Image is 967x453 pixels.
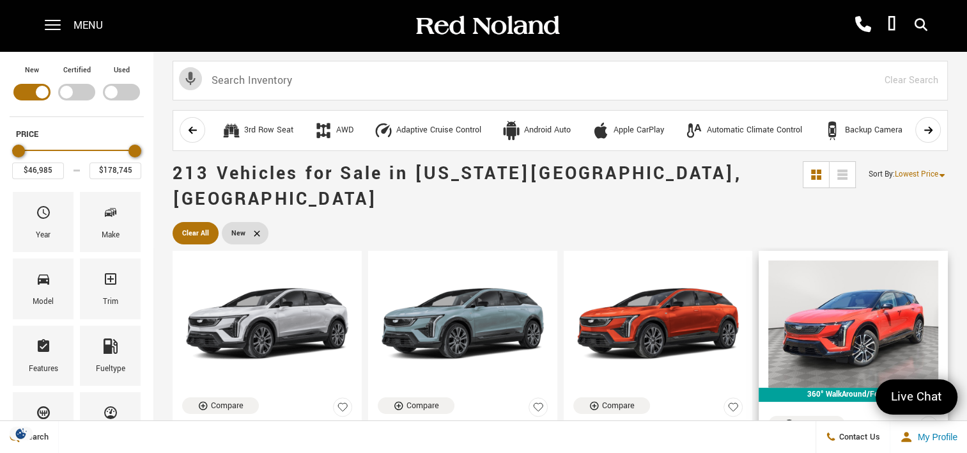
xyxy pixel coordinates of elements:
button: scroll right [915,117,941,143]
div: TransmissionTransmission [13,392,73,452]
button: Adaptive Cruise ControlAdaptive Cruise Control [367,117,488,144]
button: Save Vehicle [529,397,548,422]
div: MileageMileage [80,392,141,452]
div: 360° WalkAround/Features [759,388,948,402]
div: Android Auto [502,121,521,140]
div: FueltypeFueltype [80,326,141,386]
span: Make [103,202,118,228]
div: TrimTrim [80,258,141,319]
div: Adaptive Cruise Control [374,121,393,140]
label: New [25,64,39,77]
div: Android Auto [524,125,571,136]
div: AWD [336,125,353,136]
button: Backup CameraBackup Camera [816,117,909,144]
div: Compare [211,400,244,411]
div: Make [102,228,120,242]
div: Minimum Price [12,145,25,157]
span: Clear All [182,225,209,241]
button: Apple CarPlayApple CarPlay [584,117,671,144]
h5: Price [16,129,137,140]
img: 2025 Cadillac OPTIQ Sport [378,260,548,388]
div: Filter by Vehicle Type [10,64,144,116]
button: AWDAWD [307,117,360,144]
div: ModelModel [13,258,73,319]
div: AWD [314,121,333,140]
svg: Click to toggle on voice search [179,67,202,90]
div: 3rd Row Seat [244,125,293,136]
button: 3rd Row Seat3rd Row Seat [215,117,300,144]
div: Backup Camera [845,125,902,136]
button: Save Vehicle [723,397,743,422]
span: Mileage [103,402,118,429]
img: 2025 Cadillac OPTIQ Sport [182,260,352,388]
button: Compare Vehicle [182,397,259,414]
img: Opt-Out Icon [6,427,36,440]
span: Transmission [36,402,51,429]
div: Compare [797,418,830,430]
span: Lowest Price [895,169,938,180]
div: MakeMake [80,192,141,252]
div: 3rd Row Seat [222,121,241,140]
button: Open user profile menu [890,421,967,453]
button: scroll left [180,117,205,143]
span: Model [36,268,51,295]
button: Compare Vehicle [573,397,650,414]
div: Compare [406,400,439,411]
div: Model [33,295,54,309]
label: Used [114,64,130,77]
a: Live Chat [876,379,957,415]
div: Features [29,362,58,376]
div: Maximum Price [128,145,141,157]
div: Automatic Climate Control [685,121,704,140]
div: Fueltype [96,362,125,376]
img: 2025 Cadillac OPTIQ Sport [768,260,938,388]
div: Apple CarPlay [591,121,610,140]
span: Sort By : [869,169,895,180]
input: Search Inventory [173,61,948,100]
span: Contact Us [836,431,880,443]
div: Compare [602,400,635,411]
span: My Profile [913,432,957,442]
input: Maximum [89,163,141,179]
div: Apple CarPlay [614,125,664,136]
div: Backup Camera [823,121,842,140]
img: Red Noland Auto Group [414,15,561,37]
button: Android AutoAndroid Auto [495,117,578,144]
span: New [231,225,245,241]
button: Compare Vehicle [378,397,454,414]
div: Year [36,228,50,242]
button: Save Vehicle [333,397,352,422]
div: Automatic Climate Control [707,125,802,136]
span: Year [36,202,51,228]
div: Trim [103,295,118,309]
section: Click to Open Cookie Consent Modal [6,427,36,440]
button: Automatic Climate ControlAutomatic Climate Control [677,117,809,144]
img: 2025 Cadillac OPTIQ Sport [573,260,743,388]
span: Fueltype [103,335,118,362]
span: Features [36,335,51,362]
button: Save Vehicle [919,416,938,441]
label: Certified [63,64,91,77]
span: 213 Vehicles for Sale in [US_STATE][GEOGRAPHIC_DATA], [GEOGRAPHIC_DATA] [173,161,741,212]
span: Trim [103,268,118,295]
div: Adaptive Cruise Control [396,125,481,136]
div: YearYear [13,192,73,252]
input: Minimum [12,163,64,179]
div: Price [12,140,141,179]
button: Compare Vehicle [768,416,845,433]
span: Live Chat [885,388,948,406]
div: FeaturesFeatures [13,326,73,386]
